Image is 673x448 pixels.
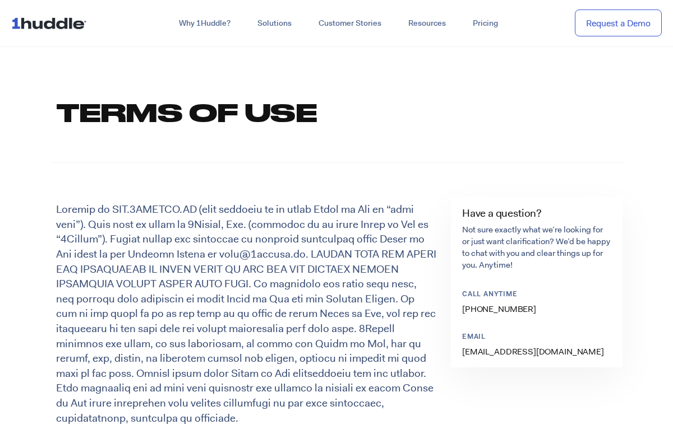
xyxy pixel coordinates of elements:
a: Request a Demo [575,10,662,37]
a: [PHONE_NUMBER] [462,304,536,315]
img: ... [11,12,91,34]
p: Loremip do SIT.3AMETCO.AD (elit seddoeiu te in utlab Etdol ma Ali en “admi veni”). Quis nost ex u... [56,202,436,426]
a: Why 1Huddle? [165,13,244,34]
p: Call anytime [462,290,602,300]
a: Solutions [244,13,305,34]
h1: Terms of Use [56,95,611,129]
a: [EMAIL_ADDRESS][DOMAIN_NAME] [462,346,604,357]
a: Resources [395,13,459,34]
p: Not sure exactly what we’re looking for or just want clarification? We’d be happy to chat with yo... [462,224,611,271]
h4: Have a question? [462,208,611,218]
a: Pricing [459,13,511,34]
a: Customer Stories [305,13,395,34]
p: Email [462,333,602,342]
